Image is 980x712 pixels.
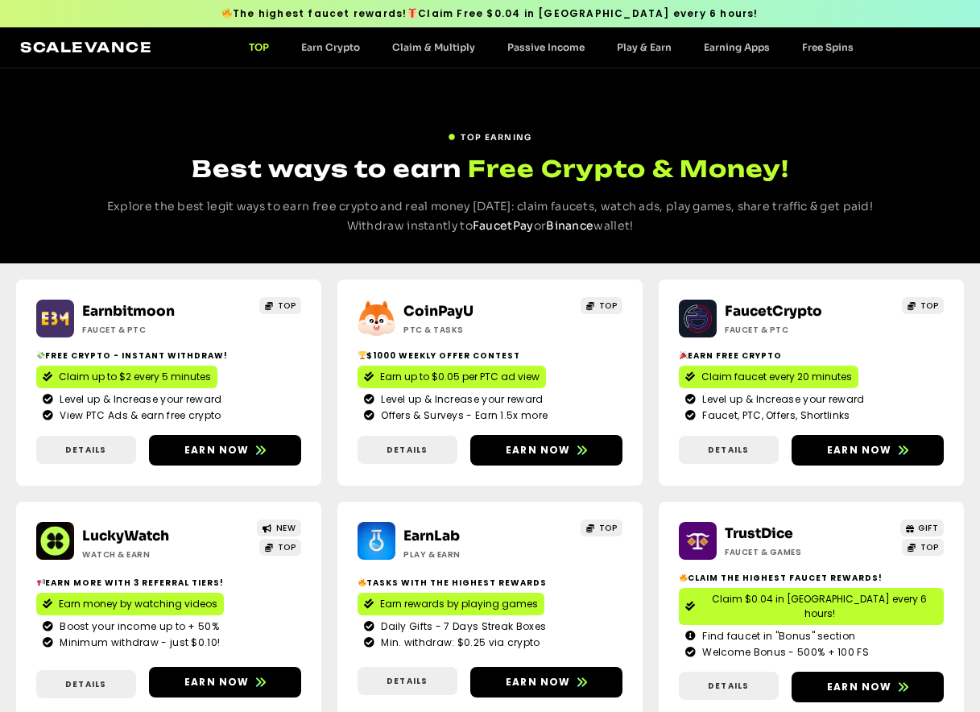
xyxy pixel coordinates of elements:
a: Earn money by watching videos [36,593,224,615]
a: LuckyWatch [82,528,169,544]
a: FaucetCrypto [725,303,822,320]
a: TOP [902,539,944,556]
span: Earn rewards by playing games [380,597,538,611]
span: TOP [920,300,939,312]
span: Level up & Increase your reward [698,392,864,407]
span: Earn now [827,680,892,694]
a: TOP [259,539,301,556]
span: TOP [599,300,618,312]
span: Min. withdraw: $0.25 via crypto [377,635,540,650]
span: TOP [278,300,296,312]
a: Earn now [149,435,301,466]
a: Earn now [149,667,301,698]
a: Claim faucet every 20 minutes [679,366,858,388]
a: TrustDice [725,525,793,542]
img: 🔥 [222,8,232,18]
h2: Watch & Earn [82,548,220,561]
h2: Faucet & PTC [725,324,862,336]
a: Earn rewards by playing games [358,593,544,615]
a: Free Spins [786,41,870,53]
a: Details [358,667,457,695]
a: Scalevance [20,39,152,56]
span: Details [708,444,749,456]
span: View PTC Ads & earn free crypto [56,408,221,423]
span: Claim faucet every 20 minutes [701,370,852,384]
span: TOP [278,541,296,553]
a: Passive Income [491,41,601,53]
a: TOP EARNING [448,125,531,143]
span: NEW [276,522,296,534]
a: FaucetPay [473,218,534,233]
span: Level up & Increase your reward [377,392,543,407]
span: Daily Gifts - 7 Days Streak Boxes [377,619,546,634]
span: The highest faucet rewards! Claim Free $0.04 in [GEOGRAPHIC_DATA] every 6 hours! [221,6,758,21]
nav: Menu [233,41,870,53]
a: Earning Apps [688,41,786,53]
a: Play & Earn [601,41,688,53]
img: 🎁 [407,8,417,18]
img: 📢 [37,578,45,586]
a: GIFT [900,520,945,536]
a: Earn now [792,435,944,466]
span: Earn now [506,443,571,457]
a: Earn now [792,672,944,702]
img: 🔥 [358,578,366,586]
span: Faucet, PTC, Offers, Shortlinks [698,408,850,423]
h2: Faucet & Games [725,546,862,558]
img: 💸 [37,351,45,359]
h2: Free crypto - Instant withdraw! [36,350,301,362]
a: TOP [581,297,622,314]
a: Details [679,672,779,700]
a: TOP [259,297,301,314]
img: 🔥 [680,573,688,582]
h2: Tasks with the highest rewards [358,577,622,589]
h2: $1000 Weekly Offer contest [358,350,622,362]
a: Claim up to $2 every 5 minutes [36,366,217,388]
span: TOP [599,522,618,534]
span: Details [65,678,106,690]
h2: Earn more with 3 referral Tiers! [36,577,301,589]
a: Details [36,436,136,464]
span: Best ways to earn [192,155,461,183]
span: Welcome Bonus - 500% + 100 FS [698,645,869,660]
a: Claim & Multiply [376,41,491,53]
a: Earn Crypto [285,41,376,53]
a: TOP [581,520,622,536]
a: CoinPayU [403,303,473,320]
a: NEW [257,520,301,536]
span: Details [387,444,428,456]
span: Level up & Increase your reward [56,392,221,407]
span: GIFT [918,522,938,534]
a: Earn now [470,435,622,466]
span: Earn now [827,443,892,457]
a: Details [36,670,136,698]
a: TOP [902,297,944,314]
span: Claim up to $2 every 5 minutes [59,370,211,384]
span: Free Crypto & Money! [468,153,789,184]
span: Minimum withdraw - just $0.10! [56,635,220,650]
h2: Play & Earn [403,548,541,561]
span: Earn money by watching videos [59,597,217,611]
span: Details [65,444,106,456]
span: Boost your income up to + 50% [56,619,219,634]
a: Earnbitmoon [82,303,175,320]
span: Find faucet in "Bonus" section [698,629,855,644]
span: Details [708,680,749,692]
h2: Claim the highest faucet rewards! [679,572,944,584]
img: 🏆 [358,351,366,359]
img: 🎉 [680,351,688,359]
a: Claim $0.04 in [GEOGRAPHIC_DATA] every 6 hours! [679,588,944,625]
a: Details [679,436,779,464]
p: Explore the best legit ways to earn free crypto and real money [DATE]: claim faucets, watch ads, ... [81,197,899,236]
span: Claim $0.04 in [GEOGRAPHIC_DATA] every 6 hours! [701,592,937,621]
span: TOP [920,541,939,553]
h2: Earn free crypto [679,350,944,362]
a: Earn now [470,667,622,698]
a: EarnLab [403,528,460,544]
span: Earn now [184,443,250,457]
h2: ptc & Tasks [403,324,541,336]
span: Earn now [506,675,571,689]
span: Offers & Surveys - Earn 1.5x more [377,408,548,423]
a: Details [358,436,457,464]
span: Earn now [184,675,250,689]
